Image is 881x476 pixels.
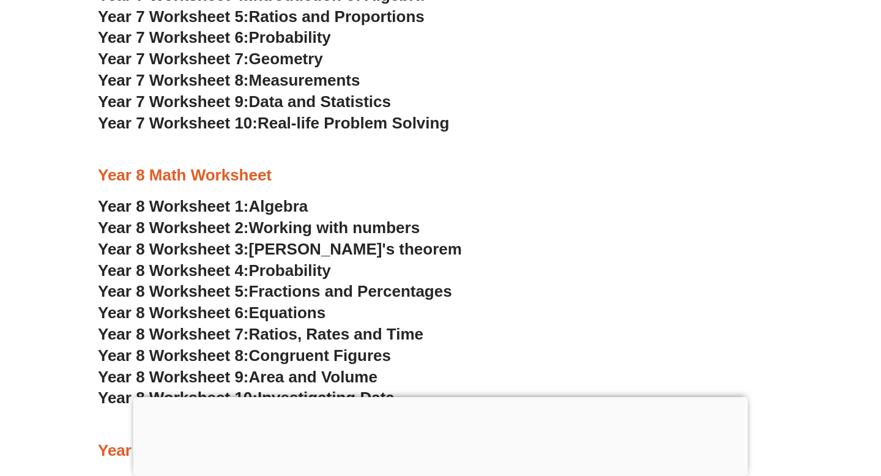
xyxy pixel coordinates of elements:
[249,50,323,68] span: Geometry
[98,114,258,132] span: Year 7 Worksheet 10:
[249,282,452,300] span: Fractions and Percentages
[98,261,249,280] span: Year 8 Worksheet 4:
[98,71,249,89] span: Year 7 Worksheet 8:
[98,197,249,215] span: Year 8 Worksheet 1:
[98,325,249,343] span: Year 8 Worksheet 7:
[98,441,783,461] h3: Year 9 Math Worksheet
[98,240,462,258] a: Year 8 Worksheet 3:[PERSON_NAME]'s theorem
[98,346,249,365] span: Year 8 Worksheet 8:
[98,92,391,111] a: Year 7 Worksheet 9:Data and Statistics
[98,368,249,386] span: Year 8 Worksheet 9:
[98,50,323,68] a: Year 7 Worksheet 7:Geometry
[249,368,377,386] span: Area and Volume
[249,325,423,343] span: Ratios, Rates and Time
[98,282,452,300] a: Year 8 Worksheet 5:Fractions and Percentages
[249,197,308,215] span: Algebra
[249,71,360,89] span: Measurements
[249,346,391,365] span: Congruent Figures
[98,50,249,68] span: Year 7 Worksheet 7:
[98,28,249,46] span: Year 7 Worksheet 6:
[98,218,249,237] span: Year 8 Worksheet 2:
[98,114,449,132] a: Year 7 Worksheet 10:Real-life Problem Solving
[98,71,360,89] a: Year 7 Worksheet 8:Measurements
[98,28,331,46] a: Year 7 Worksheet 6:Probability
[98,282,249,300] span: Year 8 Worksheet 5:
[98,165,783,186] h3: Year 8 Math Worksheet
[98,92,249,111] span: Year 7 Worksheet 9:
[98,303,249,322] span: Year 8 Worksheet 6:
[98,240,249,258] span: Year 8 Worksheet 3:
[249,92,392,111] span: Data and Statistics
[98,368,377,386] a: Year 8 Worksheet 9:Area and Volume
[98,303,325,322] a: Year 8 Worksheet 6:Equations
[249,7,425,26] span: Ratios and Proportions
[249,261,331,280] span: Probability
[98,346,391,365] a: Year 8 Worksheet 8:Congruent Figures
[133,397,748,473] iframe: Advertisement
[249,240,462,258] span: [PERSON_NAME]'s theorem
[820,417,881,476] iframe: Chat Widget
[98,197,308,215] a: Year 8 Worksheet 1:Algebra
[98,325,423,343] a: Year 8 Worksheet 7:Ratios, Rates and Time
[258,114,449,132] span: Real-life Problem Solving
[98,218,420,237] a: Year 8 Worksheet 2:Working with numbers
[98,7,249,26] span: Year 7 Worksheet 5:
[249,303,326,322] span: Equations
[98,261,331,280] a: Year 8 Worksheet 4:Probability
[258,389,395,407] span: Investigating Data
[98,389,258,407] span: Year 8 Worksheet 10:
[249,218,420,237] span: Working with numbers
[98,389,395,407] a: Year 8 Worksheet 10:Investigating Data
[249,28,331,46] span: Probability
[98,7,425,26] a: Year 7 Worksheet 5:Ratios and Proportions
